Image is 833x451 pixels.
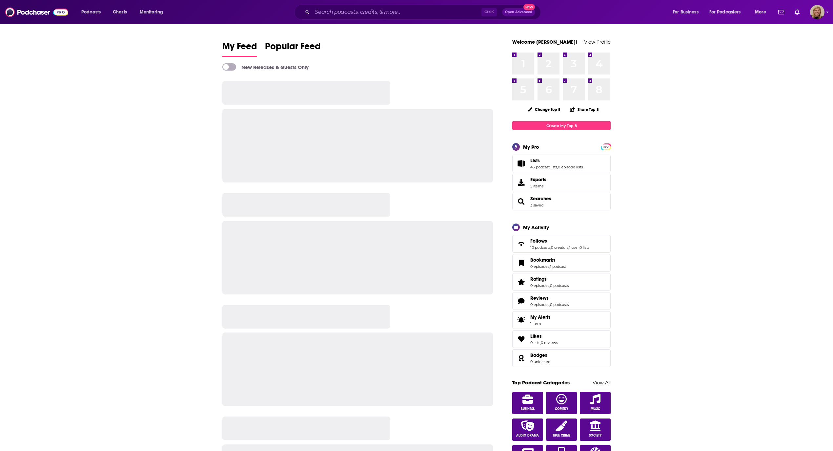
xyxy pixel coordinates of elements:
[481,8,497,16] span: Ctrl K
[502,8,535,16] button: Open AdvancedNew
[549,264,550,269] span: ,
[265,41,321,56] span: Popular Feed
[550,245,551,250] span: ,
[505,11,532,14] span: Open Advanced
[512,292,611,310] span: Reviews
[515,277,528,287] a: Ratings
[530,302,549,307] a: 0 episodes
[555,407,568,411] span: Comedy
[580,392,611,414] a: Music
[530,158,540,163] span: Lists
[523,4,535,10] span: New
[569,245,579,250] a: 1 user
[530,177,546,183] span: Exports
[549,302,550,307] span: ,
[516,434,539,438] span: Audio Drama
[705,7,750,17] button: open menu
[140,8,163,17] span: Monitoring
[113,8,127,17] span: Charts
[521,407,535,411] span: Business
[530,359,550,364] a: 0 unlocked
[512,235,611,253] span: Follows
[810,5,824,19] button: Show profile menu
[530,238,547,244] span: Follows
[77,7,109,17] button: open menu
[512,349,611,367] span: Badges
[530,196,551,202] a: Searches
[523,144,539,150] div: My Pro
[512,273,611,291] span: Ratings
[584,39,611,45] a: View Profile
[530,238,589,244] a: Follows
[549,283,550,288] span: ,
[524,105,564,114] button: Change Top 8
[515,258,528,268] a: Bookmarks
[512,330,611,348] span: Likes
[553,434,570,438] span: True Crime
[550,283,569,288] a: 0 podcasts
[568,245,569,250] span: ,
[570,103,599,116] button: Share Top 8
[530,314,551,320] span: My Alerts
[512,392,543,414] a: Business
[530,276,547,282] span: Ratings
[580,419,611,441] a: Society
[530,340,540,345] a: 0 lists
[558,165,583,169] a: 0 episode lists
[668,7,707,17] button: open menu
[222,41,257,57] a: My Feed
[515,354,528,363] a: Badges
[530,283,549,288] a: 0 episodes
[755,8,766,17] span: More
[515,296,528,306] a: Reviews
[579,245,589,250] a: 0 lists
[515,239,528,248] a: Follows
[557,165,558,169] span: ,
[512,379,570,386] a: Top Podcast Categories
[135,7,172,17] button: open menu
[222,41,257,56] span: My Feed
[530,264,549,269] a: 0 episodes
[530,276,569,282] a: Ratings
[530,352,547,358] span: Badges
[810,5,824,19] span: Logged in as avansolkema
[222,63,309,71] a: New Releases & Guests Only
[602,144,610,149] a: PRO
[541,340,558,345] a: 0 reviews
[530,352,550,358] a: Badges
[750,7,774,17] button: open menu
[512,155,611,172] span: Lists
[540,340,541,345] span: ,
[593,379,611,386] a: View All
[265,41,321,57] a: Popular Feed
[512,174,611,191] a: Exports
[530,333,558,339] a: Likes
[5,6,68,18] img: Podchaser - Follow, Share and Rate Podcasts
[515,178,528,187] span: Exports
[530,295,549,301] span: Reviews
[512,193,611,210] span: Searches
[810,5,824,19] img: User Profile
[523,224,549,230] div: My Activity
[530,257,566,263] a: Bookmarks
[515,159,528,168] a: Lists
[300,5,547,20] div: Search podcasts, credits, & more...
[550,302,569,307] a: 0 podcasts
[589,434,602,438] span: Society
[530,321,551,326] span: 1 item
[530,203,543,207] a: 3 saved
[515,315,528,325] span: My Alerts
[109,7,131,17] a: Charts
[792,7,802,18] a: Show notifications dropdown
[512,419,543,441] a: Audio Drama
[550,264,566,269] a: 1 podcast
[515,334,528,344] a: Likes
[515,197,528,206] a: Searches
[673,8,699,17] span: For Business
[530,184,546,188] span: 5 items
